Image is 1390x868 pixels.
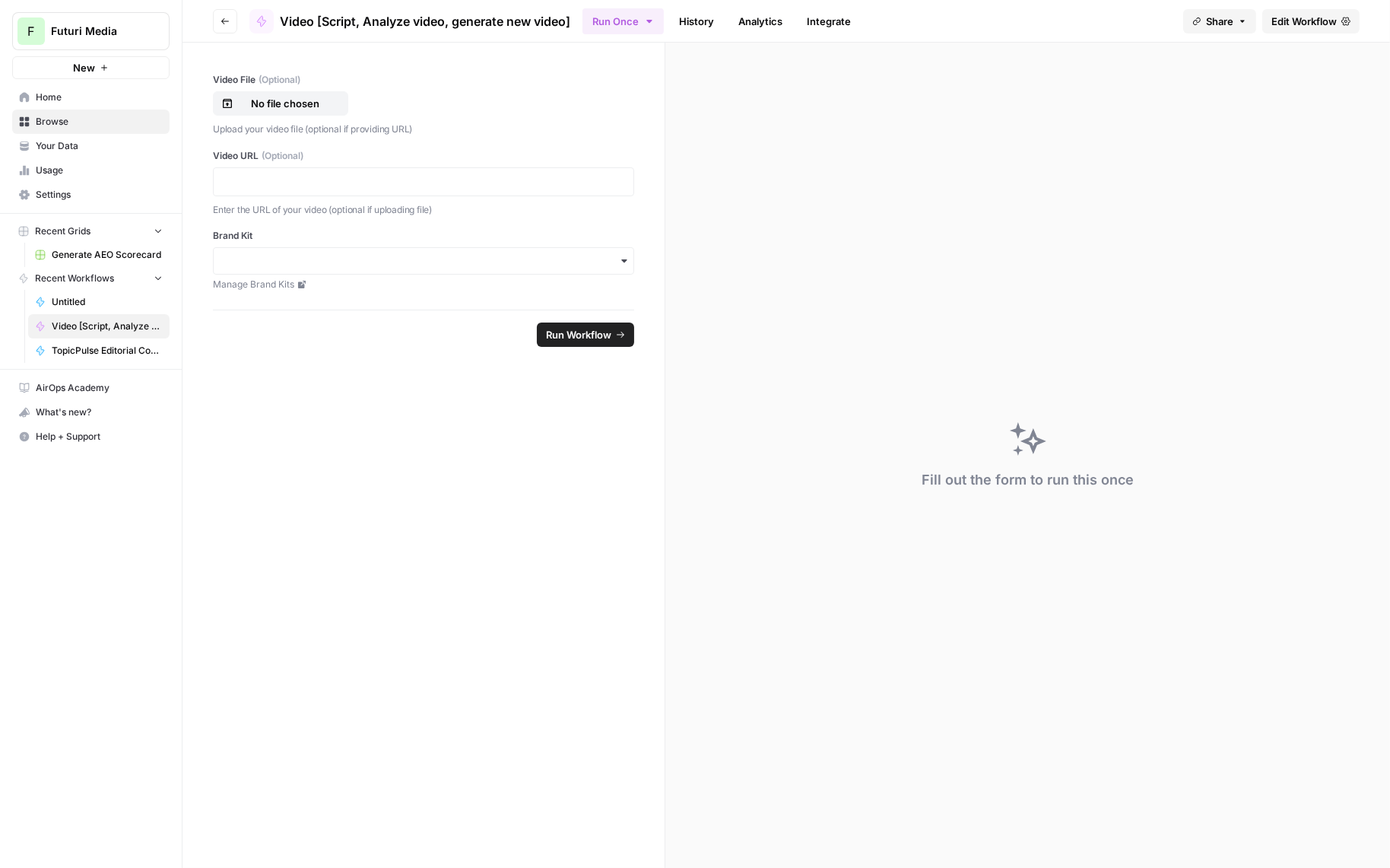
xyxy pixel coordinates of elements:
[36,381,163,395] span: AirOps Academy
[12,56,170,79] button: New
[1271,14,1337,29] span: Edit Workflow
[12,12,170,50] button: Workspace: Futuri Media
[12,134,170,158] a: Your Data
[12,424,170,449] button: Help + Support
[28,290,170,314] a: Untitled
[12,183,170,207] a: Settings
[12,400,170,424] button: What's new?
[213,202,634,218] p: Enter the URL of your video (optional if uploading file)
[12,220,170,243] button: Recent Grids
[52,344,163,358] span: TopicPulse Editorial Content Automation
[51,24,143,39] span: Futuri Media
[36,115,163,129] span: Browse
[52,320,163,333] span: Video [Script, Analyze video, generate new video]
[262,149,303,163] span: (Optional)
[582,8,664,34] button: Run Once
[36,430,163,444] span: Help + Support
[729,9,792,33] a: Analytics
[259,73,300,87] span: (Optional)
[280,12,570,30] span: Video [Script, Analyze video, generate new video]
[13,401,169,424] div: What's new?
[213,73,634,87] label: Video File
[28,243,170,267] a: Generate AEO Scorecard
[922,469,1134,491] div: Fill out the form to run this once
[249,9,570,33] a: Video [Script, Analyze video, generate new video]
[36,91,163,104] span: Home
[213,278,634,291] a: Manage Brand Kits
[213,229,634,243] label: Brand Kit
[36,188,163,202] span: Settings
[1262,9,1360,33] a: Edit Workflow
[537,323,634,347] button: Run Workflow
[12,158,170,183] a: Usage
[1183,9,1256,33] button: Share
[73,60,95,75] span: New
[35,272,114,285] span: Recent Workflows
[52,295,163,309] span: Untitled
[213,149,634,163] label: Video URL
[12,85,170,110] a: Home
[798,9,860,33] a: Integrate
[28,22,35,40] span: F
[213,91,348,116] button: No file chosen
[36,164,163,177] span: Usage
[213,122,634,137] p: Upload your video file (optional if providing URL)
[52,248,163,262] span: Generate AEO Scorecard
[36,139,163,153] span: Your Data
[670,9,723,33] a: History
[28,314,170,339] a: Video [Script, Analyze video, generate new video]
[12,267,170,290] button: Recent Workflows
[35,224,90,238] span: Recent Grids
[28,339,170,363] a: TopicPulse Editorial Content Automation
[12,110,170,134] a: Browse
[236,96,334,111] p: No file chosen
[546,327,611,342] span: Run Workflow
[12,376,170,400] a: AirOps Academy
[1206,14,1233,29] span: Share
